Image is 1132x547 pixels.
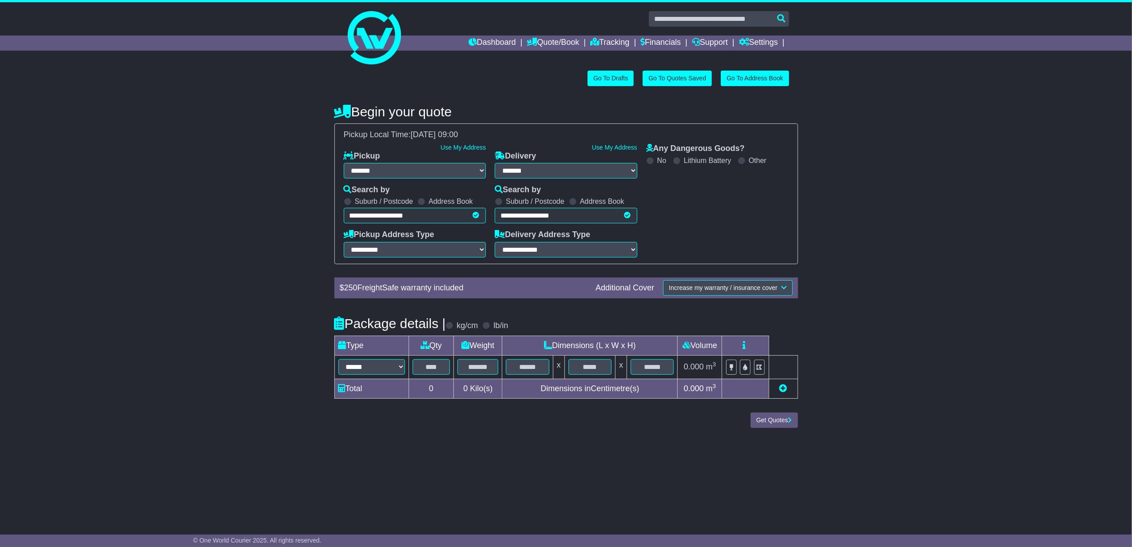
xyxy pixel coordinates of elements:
[684,384,704,393] span: 0.000
[713,383,716,389] sup: 3
[684,362,704,371] span: 0.000
[669,284,777,291] span: Increase my warranty / insurance cover
[706,362,716,371] span: m
[706,384,716,393] span: m
[646,144,745,154] label: Any Dangerous Goods?
[355,197,413,206] label: Suburb / Postcode
[495,151,536,161] label: Delivery
[590,36,629,51] a: Tracking
[454,336,502,355] td: Weight
[463,384,468,393] span: 0
[692,36,728,51] a: Support
[678,336,722,355] td: Volume
[335,283,592,293] div: $ FreightSafe warranty included
[616,355,627,379] td: x
[429,197,473,206] label: Address Book
[506,197,564,206] label: Suburb / Postcode
[493,321,508,331] label: lb/in
[553,355,564,379] td: x
[591,283,659,293] div: Additional Cover
[527,36,579,51] a: Quote/Book
[657,156,666,165] label: No
[409,379,454,398] td: 0
[334,379,409,398] td: Total
[713,361,716,368] sup: 3
[344,185,390,195] label: Search by
[334,104,798,119] h4: Begin your quote
[588,71,634,86] a: Go To Drafts
[749,156,767,165] label: Other
[454,379,502,398] td: Kilo(s)
[779,384,787,393] a: Add new item
[502,379,678,398] td: Dimensions in Centimetre(s)
[457,321,478,331] label: kg/cm
[344,151,380,161] label: Pickup
[495,230,590,240] label: Delivery Address Type
[684,156,731,165] label: Lithium Battery
[339,130,793,140] div: Pickup Local Time:
[344,283,357,292] span: 250
[580,197,624,206] label: Address Book
[334,336,409,355] td: Type
[409,336,454,355] td: Qty
[643,71,712,86] a: Go To Quotes Saved
[411,130,458,139] span: [DATE] 09:00
[739,36,778,51] a: Settings
[495,185,541,195] label: Search by
[193,537,322,544] span: © One World Courier 2025. All rights reserved.
[663,280,792,296] button: Increase my warranty / insurance cover
[469,36,516,51] a: Dashboard
[502,336,678,355] td: Dimensions (L x W x H)
[334,316,446,331] h4: Package details |
[344,230,434,240] label: Pickup Address Type
[721,71,789,86] a: Go To Address Book
[751,412,798,428] button: Get Quotes
[441,144,486,151] a: Use My Address
[592,144,637,151] a: Use My Address
[640,36,681,51] a: Financials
